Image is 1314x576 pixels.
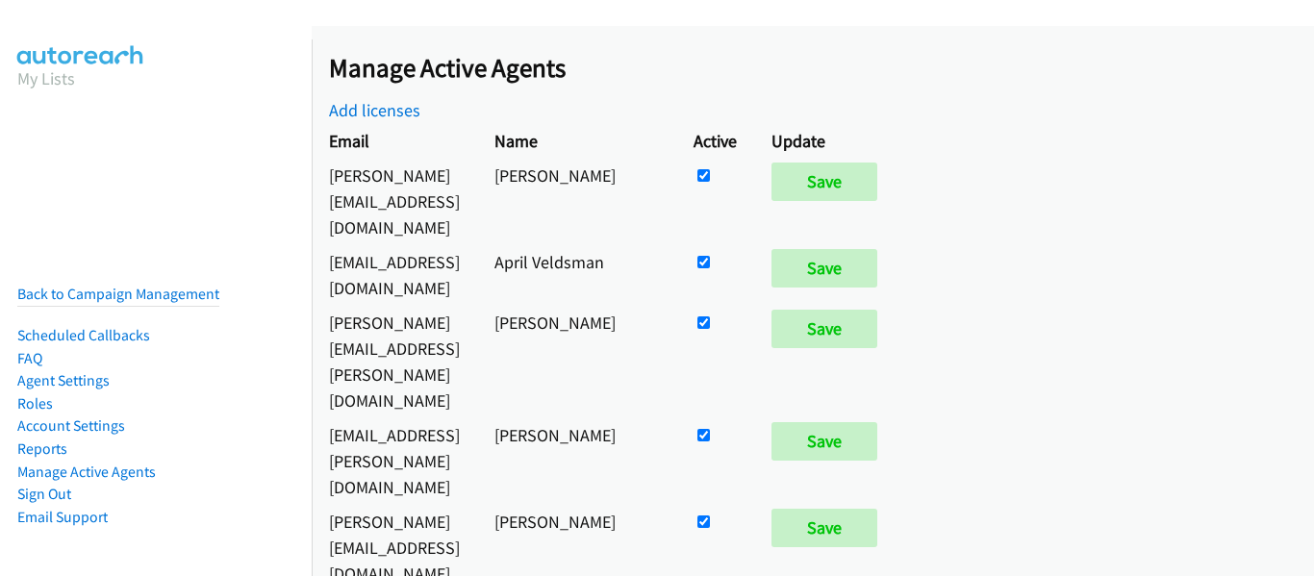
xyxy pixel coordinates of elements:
input: Save [771,249,877,288]
td: [PERSON_NAME] [477,417,676,504]
a: Reports [17,439,67,458]
input: Save [771,310,877,348]
td: [PERSON_NAME][EMAIL_ADDRESS][DOMAIN_NAME] [312,158,477,244]
input: Save [771,509,877,547]
a: FAQ [17,349,42,367]
a: Scheduled Callbacks [17,326,150,344]
a: Sign Out [17,485,71,503]
a: Manage Active Agents [17,463,156,481]
input: Save [771,422,877,461]
td: [EMAIL_ADDRESS][PERSON_NAME][DOMAIN_NAME] [312,417,477,504]
td: [EMAIL_ADDRESS][DOMAIN_NAME] [312,244,477,305]
a: My Lists [17,67,75,89]
td: [PERSON_NAME][EMAIL_ADDRESS][PERSON_NAME][DOMAIN_NAME] [312,305,477,417]
a: Email Support [17,508,108,526]
th: Active [676,123,754,158]
a: Agent Settings [17,371,110,389]
a: Back to Campaign Management [17,285,219,303]
th: Update [754,123,903,158]
a: Account Settings [17,416,125,435]
iframe: Resource Center [1258,212,1314,364]
th: Email [312,123,477,158]
a: Add licenses [329,99,420,121]
input: Save [771,163,877,201]
th: Name [477,123,676,158]
a: Roles [17,394,53,413]
td: [PERSON_NAME] [477,158,676,244]
iframe: Checklist [1151,492,1300,562]
td: [PERSON_NAME] [477,305,676,417]
td: April Veldsman [477,244,676,305]
h2: Manage Active Agents [329,52,1314,85]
